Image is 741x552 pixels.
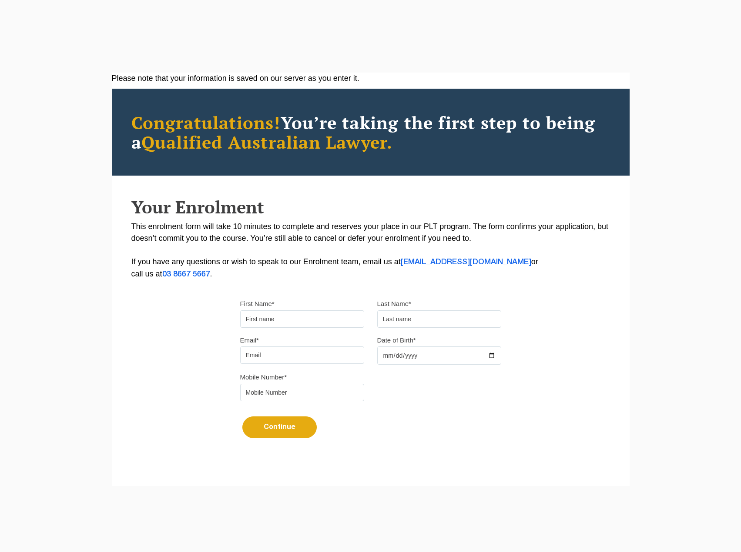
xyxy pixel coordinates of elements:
label: Email* [240,336,259,345]
span: Congratulations! [131,111,281,134]
p: This enrolment form will take 10 minutes to complete and reserves your place in our PLT program. ... [131,221,610,280]
input: Last name [377,310,501,328]
a: [EMAIL_ADDRESS][DOMAIN_NAME] [401,259,531,266]
label: Last Name* [377,299,411,308]
span: Qualified Australian Lawyer. [141,130,393,153]
input: First name [240,310,364,328]
a: 03 8667 5667 [162,271,210,278]
input: Mobile Number [240,384,364,401]
label: Mobile Number* [240,373,287,382]
div: Please note that your information is saved on our server as you enter it. [112,73,630,84]
label: Date of Birth* [377,336,416,345]
label: First Name* [240,299,275,308]
h2: You’re taking the first step to being a [131,113,610,152]
h2: Your Enrolment [131,197,610,216]
button: Continue [242,416,317,438]
input: Email [240,346,364,364]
